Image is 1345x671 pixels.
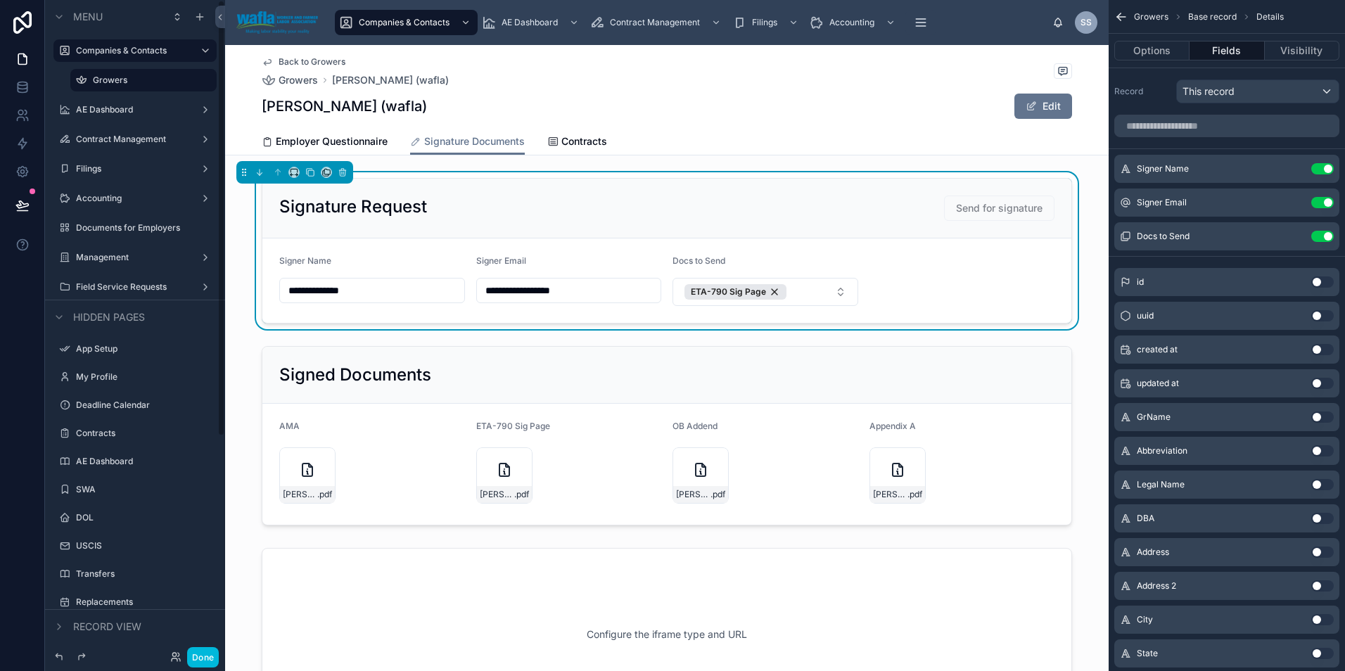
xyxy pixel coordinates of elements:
span: SS [1081,17,1092,28]
label: Deadline Calendar [76,400,208,411]
span: Signer Email [1137,197,1187,208]
label: SWA [76,484,208,495]
label: Management [76,252,189,263]
a: Accounting [805,10,903,35]
span: Contracts [561,134,607,148]
label: Field Service Requests [76,281,189,293]
span: Growers [1134,11,1168,23]
button: Visibility [1265,41,1339,60]
a: AE Dashboard [478,10,586,35]
button: Select Button [672,278,858,306]
span: uuid [1137,310,1154,321]
label: Filings [76,163,189,174]
button: Options [1114,41,1190,60]
span: Base record [1188,11,1237,23]
label: Companies & Contacts [76,45,189,56]
span: Address [1137,547,1169,558]
span: Back to Growers [279,56,345,68]
span: Address 2 [1137,580,1176,592]
label: Contracts [76,428,208,439]
label: Growers [93,75,208,86]
label: Documents for Employers [76,222,208,234]
a: Growers [262,73,318,87]
span: Growers [279,73,318,87]
label: AE Dashboard [76,456,208,467]
a: Back to Growers [262,56,345,68]
a: [PERSON_NAME] (wafla) [332,73,449,87]
a: Contracts [547,129,607,157]
button: Fields [1190,41,1264,60]
a: Signature Documents [410,129,525,155]
img: App logo [236,11,318,34]
label: AE Dashboard [76,104,189,115]
span: Abbreviation [1137,445,1187,456]
span: State [1137,648,1158,659]
button: Edit [1014,94,1072,119]
span: Menu [73,10,103,24]
span: This record [1183,84,1235,98]
span: City [1137,614,1153,625]
h1: [PERSON_NAME] (wafla) [262,96,427,116]
span: GrName [1137,411,1171,423]
h2: Signature Request [279,196,427,218]
span: Filings [752,17,777,28]
label: App Setup [76,343,208,354]
a: Contract Management [586,10,728,35]
label: Replacements [76,596,208,608]
a: Employer Questionnaire [262,129,388,157]
label: Transfers [76,568,208,580]
span: AE Dashboard [502,17,558,28]
span: updated at [1137,378,1179,389]
span: Record view [73,620,141,634]
span: created at [1137,344,1178,355]
label: DOL [76,512,208,523]
span: Employer Questionnaire [276,134,388,148]
span: Companies & Contacts [359,17,450,28]
span: Docs to Send [1137,231,1190,242]
span: Signature Documents [424,134,525,148]
label: Record [1114,86,1171,97]
span: Accounting [829,17,874,28]
div: scrollable content [329,7,1052,38]
span: Details [1256,11,1284,23]
span: Contract Management [610,17,700,28]
label: Contract Management [76,134,189,145]
span: Signer Email [476,255,526,266]
label: Accounting [76,193,189,204]
button: This record [1176,79,1339,103]
label: USCIS [76,540,208,551]
span: id [1137,276,1144,288]
span: ETA-790 Sig Page [691,286,766,298]
span: Signer Name [1137,163,1189,174]
span: Docs to Send [672,255,725,266]
span: Signer Name [279,255,331,266]
span: Legal Name [1137,479,1185,490]
a: Companies & Contacts [335,10,478,35]
label: My Profile [76,371,208,383]
button: Done [187,647,219,667]
span: Hidden pages [73,310,145,324]
a: Filings [728,10,805,35]
span: DBA [1137,513,1154,524]
button: Unselect 4 [684,284,786,300]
